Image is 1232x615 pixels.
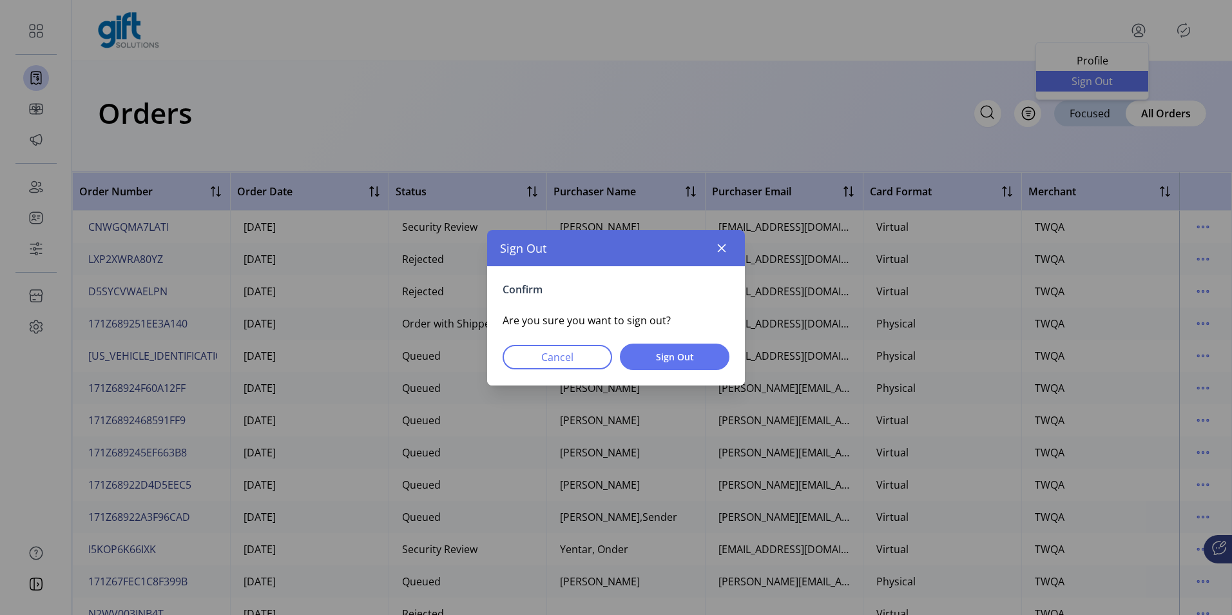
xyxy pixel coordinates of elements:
[519,349,595,364] span: Cancel
[500,239,546,257] span: Sign Out
[503,344,612,369] button: Cancel
[503,282,729,297] p: Confirm
[620,344,729,370] button: Sign Out
[637,350,713,364] span: Sign Out
[503,313,729,328] p: Are you sure you want to sign out?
